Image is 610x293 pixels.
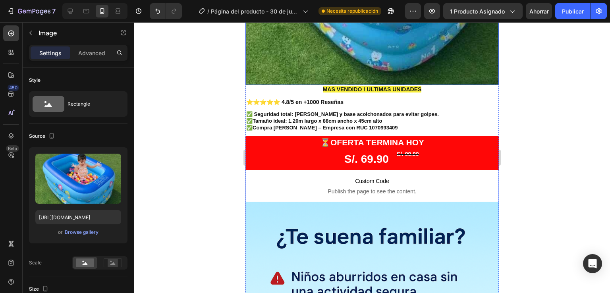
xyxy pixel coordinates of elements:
[443,3,523,19] button: 1 producto asignado
[29,77,41,84] div: Style
[211,8,297,23] font: Página del producto - 30 de junio, 18:22:11
[58,227,63,237] span: or
[583,254,602,273] div: Abrir Intercom Messenger
[35,154,121,204] img: preview-image
[526,3,552,19] button: Ahorrar
[562,8,584,15] font: Publicar
[555,3,591,19] button: Publicar
[8,146,17,151] font: Beta
[29,259,42,266] div: Scale
[326,8,378,14] font: Necesita republicación
[64,228,99,236] button: Browse gallery
[39,49,62,57] p: Settings
[29,131,56,142] div: Source
[9,85,17,91] font: 450
[3,3,59,19] button: 7
[52,7,56,15] font: 7
[65,229,98,236] div: Browse gallery
[529,8,549,15] font: Ahorrar
[68,95,116,113] div: Rectangle
[39,28,106,38] p: Image
[207,8,209,15] font: /
[78,49,105,57] p: Advanced
[245,22,499,293] iframe: Área de diseño
[150,3,182,19] div: Deshacer/Rehacer
[450,8,505,15] font: 1 producto asignado
[35,210,121,224] input: https://example.com/image.jpg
